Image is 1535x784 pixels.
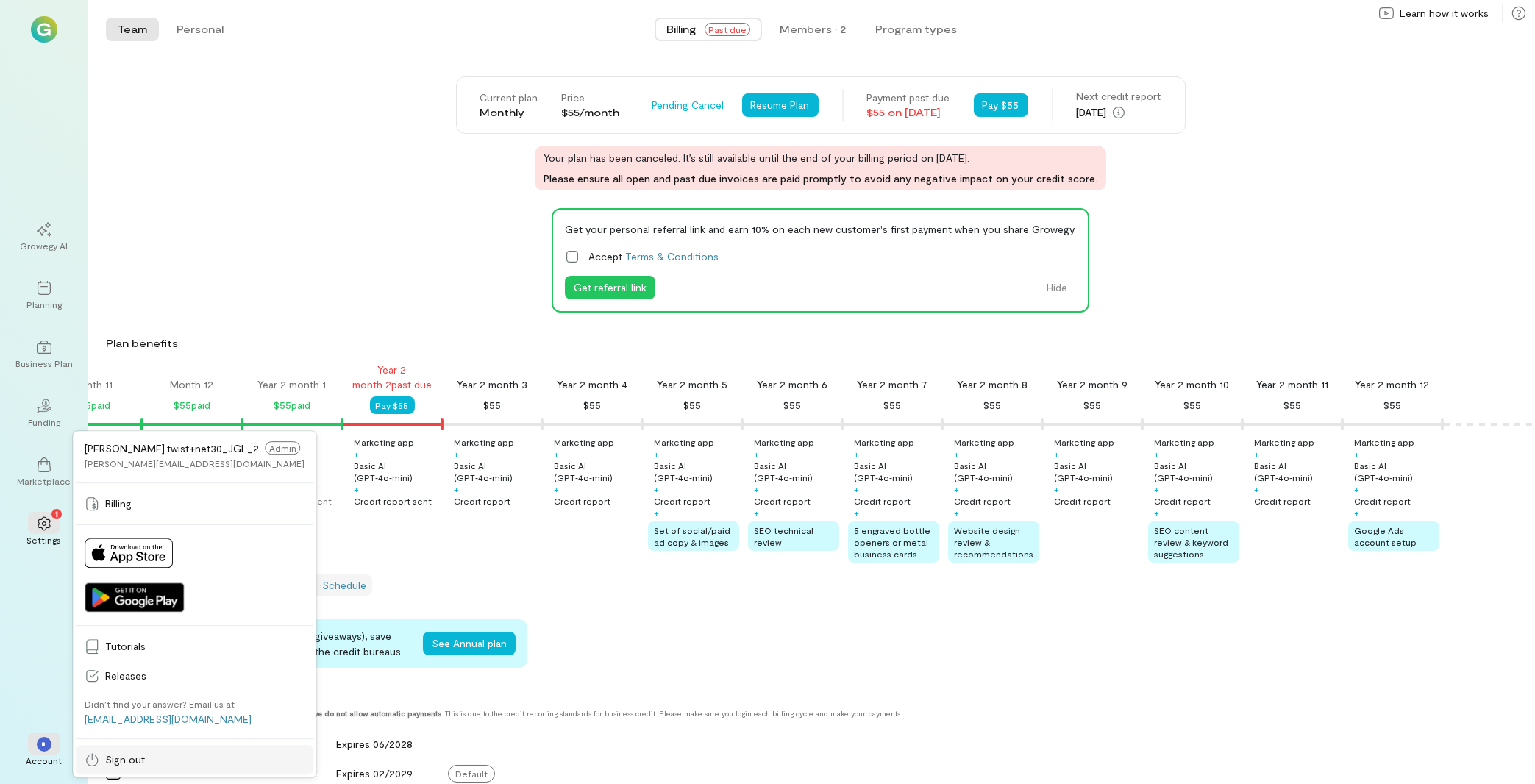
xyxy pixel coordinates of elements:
div: Credit report sent [354,495,432,507]
button: Pay $55 [370,396,415,414]
div: Marketing app [754,436,814,448]
button: Personal [165,18,235,41]
div: $55 [883,396,901,414]
a: Terms & Conditions [625,250,719,263]
div: Year 2 month 12 [1356,377,1430,392]
div: Year 2 month 2 past due [342,363,442,392]
span: Past due [705,23,750,36]
div: [PERSON_NAME][EMAIL_ADDRESS][DOMAIN_NAME] [85,457,304,469]
a: Business Plan [18,328,71,381]
div: Marketing app [654,436,714,448]
div: Payment past due [867,90,950,105]
div: Year 2 month 4 [557,377,627,392]
span: Set of social/paid ad copy & images [654,525,730,547]
div: Year 2 month 6 [757,377,827,392]
div: Pending Cancel [644,93,733,117]
a: Tutorials [76,632,313,661]
div: Year 2 month 1 [258,377,327,392]
span: Accept [588,249,719,264]
div: Settings [27,534,62,546]
img: Download on App Store [85,538,173,568]
div: Price [562,90,620,105]
div: Basic AI (GPT‑4o‑mini) [954,460,1039,483]
div: Year 2 month 5 [657,377,727,392]
div: Basic AI (GPT‑4o‑mini) [1154,460,1239,483]
div: Marketing app [1154,436,1214,448]
div: Marketing app [954,436,1014,448]
span: Releases [105,669,304,683]
div: + [854,448,859,460]
div: Credit report [1254,495,1311,507]
div: Year 2 month 9 [1057,377,1128,392]
div: $55 [783,396,801,414]
div: + [1154,448,1159,460]
div: Didn’t find your answer? Email us at [85,698,235,710]
div: Year 2 month 7 [857,377,927,392]
div: Marketing app [854,436,914,448]
span: 5 engraved bottle openers or metal business cards [854,525,930,559]
div: Basic AI (GPT‑4o‑mini) [554,460,639,483]
div: Growegy AI [21,240,68,252]
div: $55 [683,396,701,414]
div: Marketplace [18,475,71,487]
div: Get your personal referral link and earn 10% on each new customer's first payment when you share ... [565,221,1076,237]
div: Credit report [1354,495,1411,507]
div: Next credit report [1077,89,1161,104]
div: Credit report [954,495,1011,507]
div: + [1254,483,1259,495]
div: $55 [1183,396,1201,414]
div: + [354,483,359,495]
span: Expires 06/2028 [336,738,413,750]
div: + [754,448,759,460]
a: [EMAIL_ADDRESS][DOMAIN_NAME] [85,713,252,725]
span: Pending Cancel [652,98,724,113]
div: Credit report [1054,495,1111,507]
div: + [654,483,659,495]
div: + [554,448,559,460]
button: BillingPast due [655,18,762,41]
button: Hide [1038,276,1076,299]
div: Basic AI (GPT‑4o‑mini) [1254,460,1339,483]
div: $55 [1383,396,1401,414]
div: + [1154,507,1159,518]
a: Settings [18,505,71,557]
div: $55 [1283,396,1301,414]
span: Billing [666,22,696,37]
div: Year 2 month 10 [1155,377,1230,392]
div: Basic AI (GPT‑4o‑mini) [1354,460,1439,483]
div: Marketing app [1254,436,1314,448]
span: Admin [265,441,300,455]
div: Credit report [854,495,911,507]
div: $55 paid [174,396,210,414]
div: Credit report [654,495,710,507]
div: + [854,483,859,495]
div: Payment methods [106,691,1386,706]
span: Google Ads account setup [1354,525,1417,547]
div: Year 2 month 3 [457,377,527,392]
a: Schedule [322,579,366,591]
div: Marketing app [454,436,514,448]
button: See Annual plan [423,632,516,655]
div: $55 on [DATE] [867,105,950,120]
a: Releases [76,661,313,691]
div: + [654,507,659,518]
div: + [654,448,659,460]
div: Month 11 [71,377,113,392]
a: Funding [18,387,71,440]
button: Team [106,18,159,41]
div: + [754,483,759,495]
img: Get it on Google Play [85,582,184,612]
div: Basic AI (GPT‑4o‑mini) [654,460,739,483]
button: Program types [863,18,969,41]
div: Members · 2 [780,22,846,37]
div: + [954,483,959,495]
div: $55 [583,396,601,414]
div: Monthly [480,105,538,120]
div: Plan benefits [106,336,1529,351]
div: + [1354,448,1359,460]
div: Marketing app [1054,436,1114,448]
div: + [854,507,859,518]
div: Current plan [480,90,538,105]
div: + [1354,483,1359,495]
div: + [1054,483,1059,495]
